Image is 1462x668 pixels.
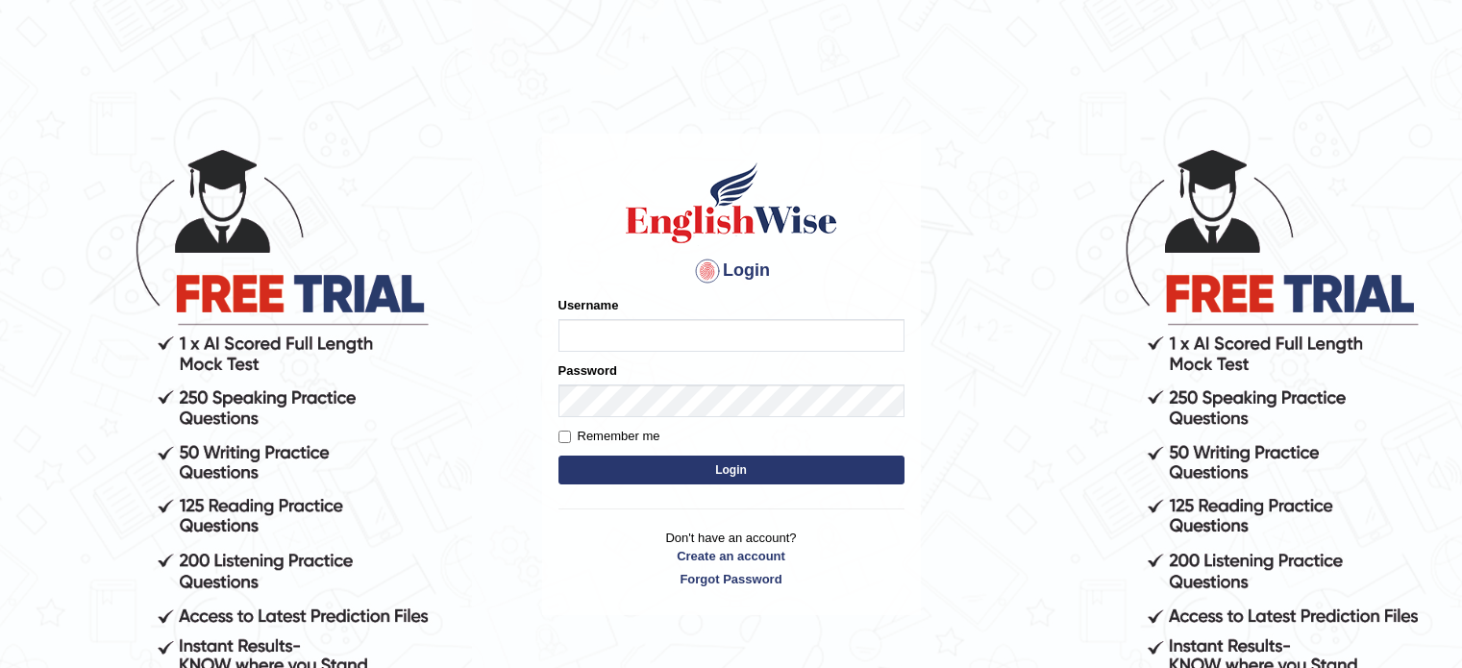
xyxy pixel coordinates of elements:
h4: Login [558,256,904,286]
a: Forgot Password [558,570,904,588]
p: Don't have an account? [558,529,904,588]
a: Create an account [558,547,904,565]
input: Remember me [558,431,571,443]
label: Password [558,361,617,380]
label: Remember me [558,427,660,446]
button: Login [558,456,904,484]
img: Logo of English Wise sign in for intelligent practice with AI [622,160,841,246]
label: Username [558,296,619,314]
